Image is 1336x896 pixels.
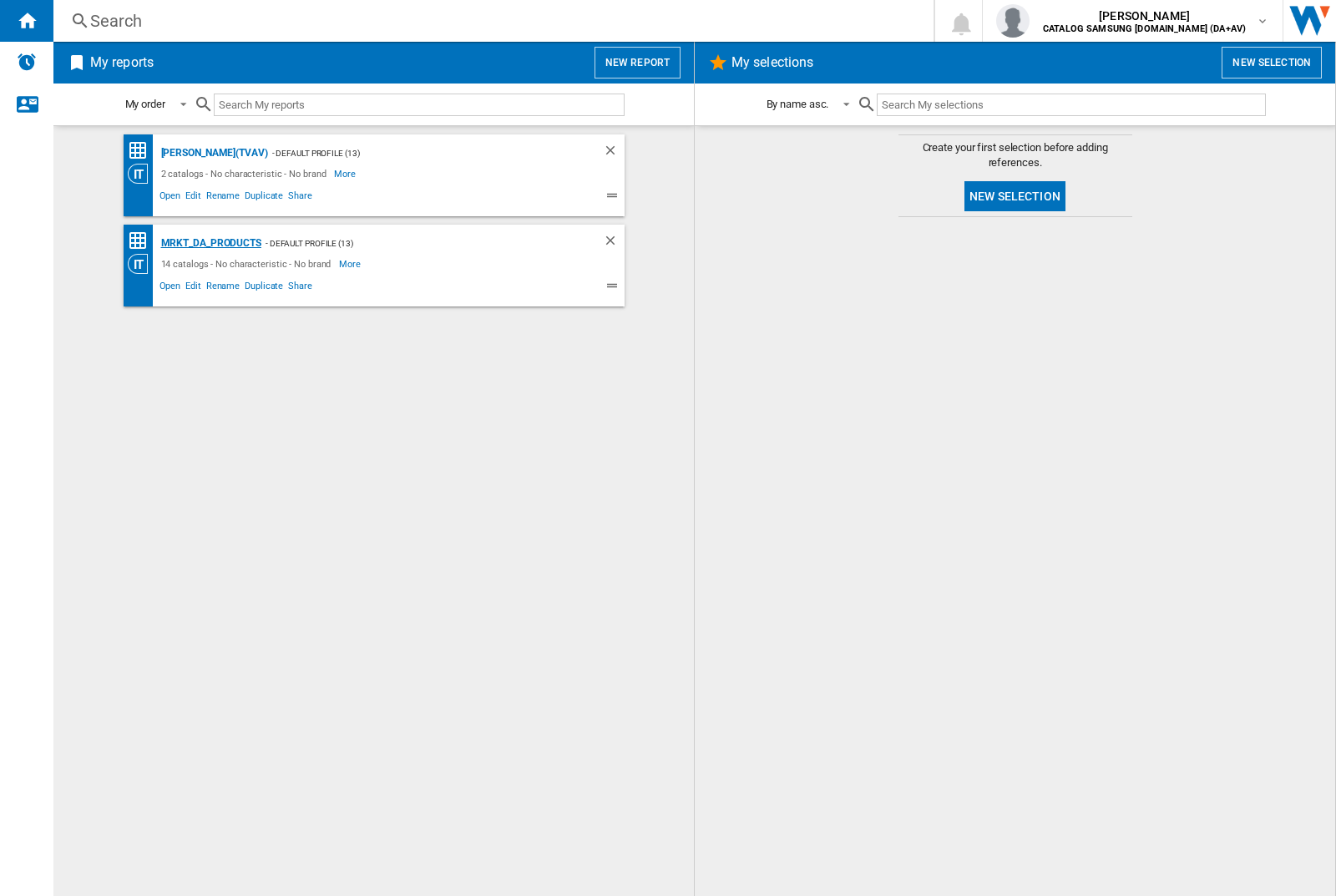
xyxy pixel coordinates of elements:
span: More [334,164,358,184]
span: Create your first selection before adding references. [898,140,1132,170]
img: alerts-logo.svg [17,52,37,72]
span: Open [157,278,184,298]
div: 2 catalogs - No characteristic - No brand [157,164,335,184]
h2: My reports [87,47,157,78]
div: Price Matrix [128,230,157,251]
span: Rename [204,188,242,208]
button: New selection [1222,47,1322,78]
h2: My selections [728,47,817,78]
div: - Default profile (13) [261,233,569,254]
img: profile.jpg [996,4,1030,38]
button: New report [595,47,681,78]
span: Share [286,278,315,298]
button: New selection [964,181,1065,211]
span: Edit [183,188,204,208]
span: Share [286,188,315,208]
input: Search My reports [214,94,625,116]
input: Search My selections [877,94,1265,116]
span: [PERSON_NAME] [1043,8,1246,24]
span: More [339,254,363,274]
div: Delete [603,143,625,164]
div: Search [90,9,890,33]
div: MRKT_DA_PRODUCTS [157,233,261,254]
div: Price Matrix [128,140,157,161]
span: Rename [204,278,242,298]
b: CATALOG SAMSUNG [DOMAIN_NAME] (DA+AV) [1043,23,1246,34]
span: Duplicate [242,188,286,208]
div: Delete [603,233,625,254]
span: Duplicate [242,278,286,298]
div: [PERSON_NAME](TVAV) [157,143,268,164]
div: 14 catalogs - No characteristic - No brand [157,254,340,274]
div: Category View [128,164,157,184]
div: By name asc. [767,98,829,110]
span: Edit [183,278,204,298]
div: - Default profile (13) [268,143,569,164]
div: Category View [128,254,157,274]
div: My order [125,98,165,110]
span: Open [157,188,184,208]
